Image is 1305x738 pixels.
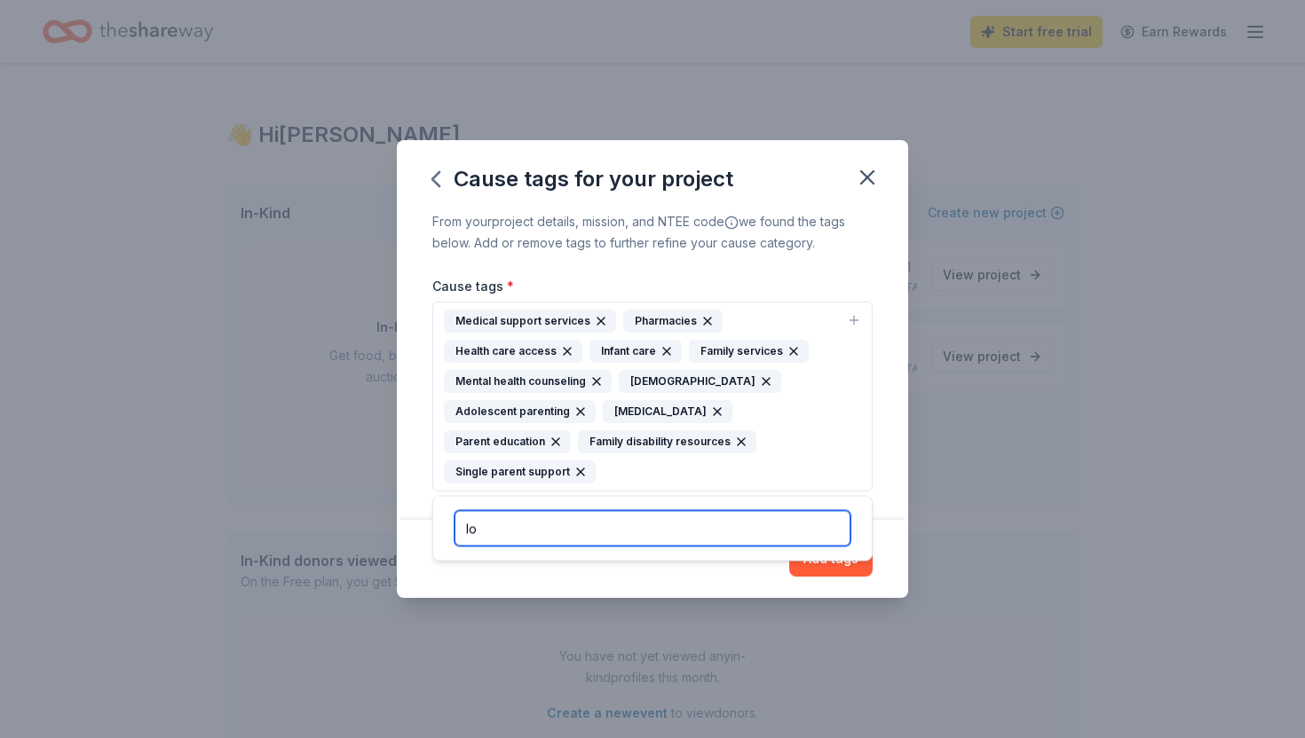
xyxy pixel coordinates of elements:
div: Parent education [444,430,571,453]
div: Pharmacies [623,310,723,333]
input: Search causes [455,511,850,546]
div: Health care access [444,340,582,363]
div: Adolescent parenting [444,400,596,423]
div: Mental health counseling [444,370,612,393]
div: Family disability resources [578,430,756,453]
div: [DEMOGRAPHIC_DATA] [619,370,781,393]
button: Medical support servicesPharmaciesHealth care accessInfant careFamily servicesMental health couns... [432,302,873,491]
label: Cause tags [432,278,514,295]
div: Single parent support [444,460,596,483]
div: Family services [689,340,809,363]
div: Infant care [589,340,682,363]
div: From your project details, mission, and NTEE code we found the tags below. Add or remove tags to ... [432,211,873,254]
div: Cause tags for your project [432,165,733,193]
div: [MEDICAL_DATA] [603,400,732,423]
div: Medical support services [444,310,616,333]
